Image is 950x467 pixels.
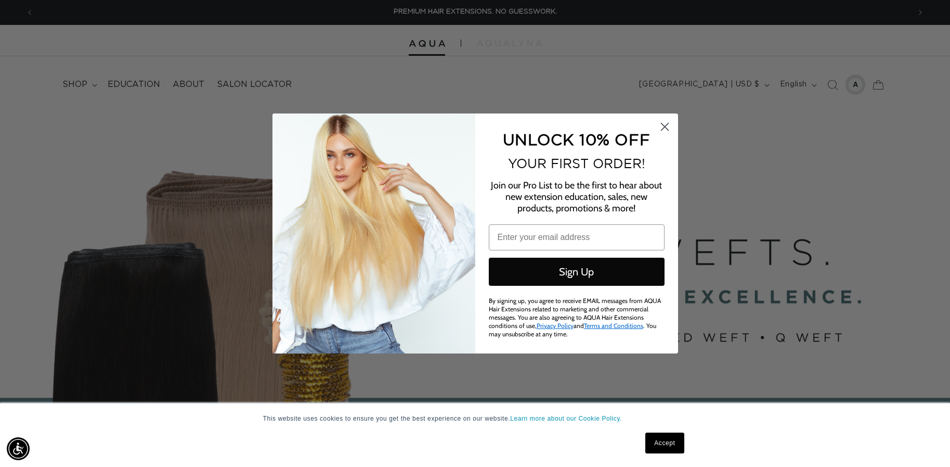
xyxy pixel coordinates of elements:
a: Privacy Policy [537,322,574,330]
span: By signing up, you agree to receive EMAIL messages from AQUA Hair Extensions related to marketing... [489,297,661,338]
input: Enter your email address [489,224,665,250]
span: YOUR FIRST ORDER! [508,156,645,171]
a: Terms and Conditions [584,322,643,330]
button: Sign Up [489,258,665,286]
a: Learn more about our Cookie Policy. [510,415,622,422]
p: This website uses cookies to ensure you get the best experience on our website. [263,414,687,423]
a: Accept [645,433,684,453]
span: UNLOCK 10% OFF [503,131,650,148]
button: Close dialog [656,118,674,136]
div: Accessibility Menu [7,437,30,460]
img: daab8b0d-f573-4e8c-a4d0-05ad8d765127.png [272,113,475,354]
span: Join our Pro List to be the first to hear about new extension education, sales, new products, pro... [491,180,662,214]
